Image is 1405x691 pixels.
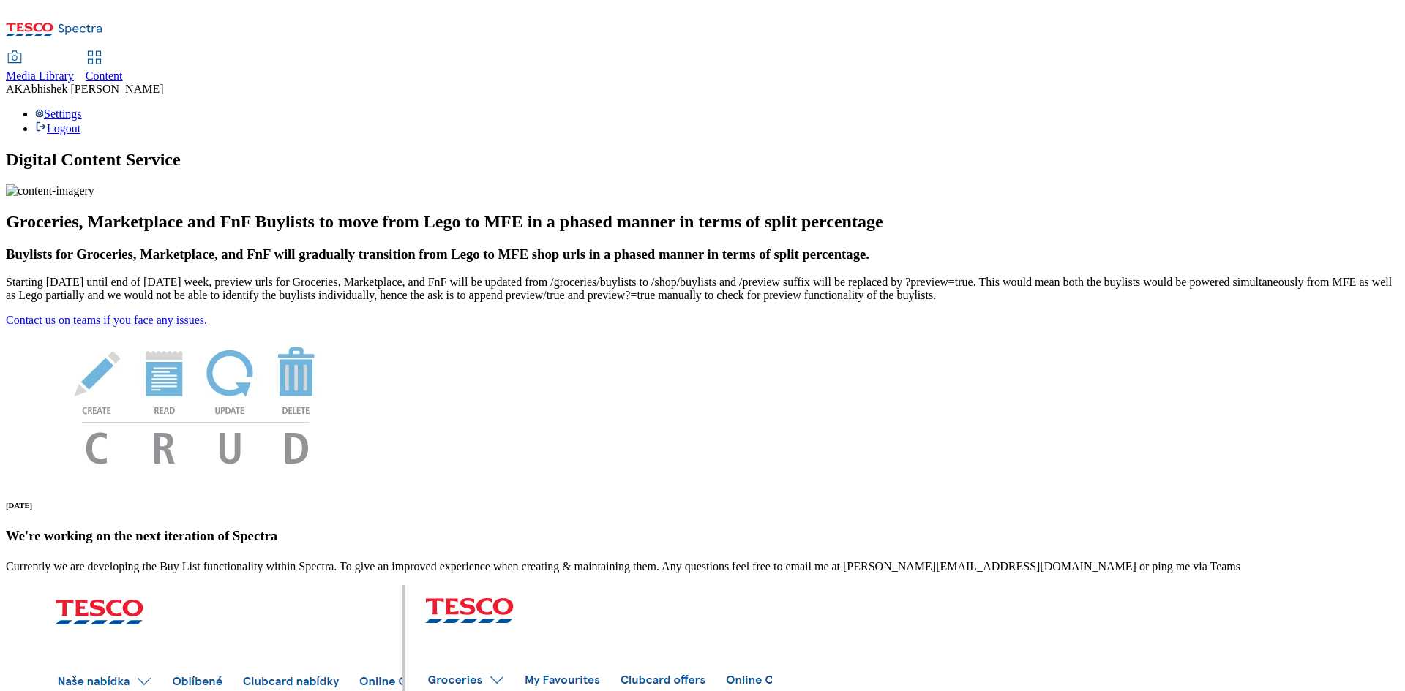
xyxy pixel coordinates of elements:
[86,69,123,82] span: Content
[6,83,23,95] span: AK
[6,276,1399,302] p: Starting [DATE] until end of [DATE] week, preview urls for Groceries, Marketplace, and FnF will b...
[6,528,1399,544] h3: We're working on the next iteration of Spectra
[6,327,386,480] img: News Image
[6,52,74,83] a: Media Library
[35,122,80,135] a: Logout
[6,69,74,82] span: Media Library
[6,246,1399,263] h3: Buylists for Groceries, Marketplace, and FnF will gradually transition from Lego to MFE shop urls...
[6,314,207,326] a: Contact us on teams if you face any issues.
[6,501,1399,510] h6: [DATE]
[86,52,123,83] a: Content
[6,150,1399,170] h1: Digital Content Service
[6,212,1399,232] h2: Groceries, Marketplace and FnF Buylists to move from Lego to MFE in a phased manner in terms of s...
[6,184,94,197] img: content-imagery
[6,560,1399,573] p: Currently we are developing the Buy List functionality within Spectra. To give an improved experi...
[35,107,82,120] a: Settings
[23,83,163,95] span: Abhishek [PERSON_NAME]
